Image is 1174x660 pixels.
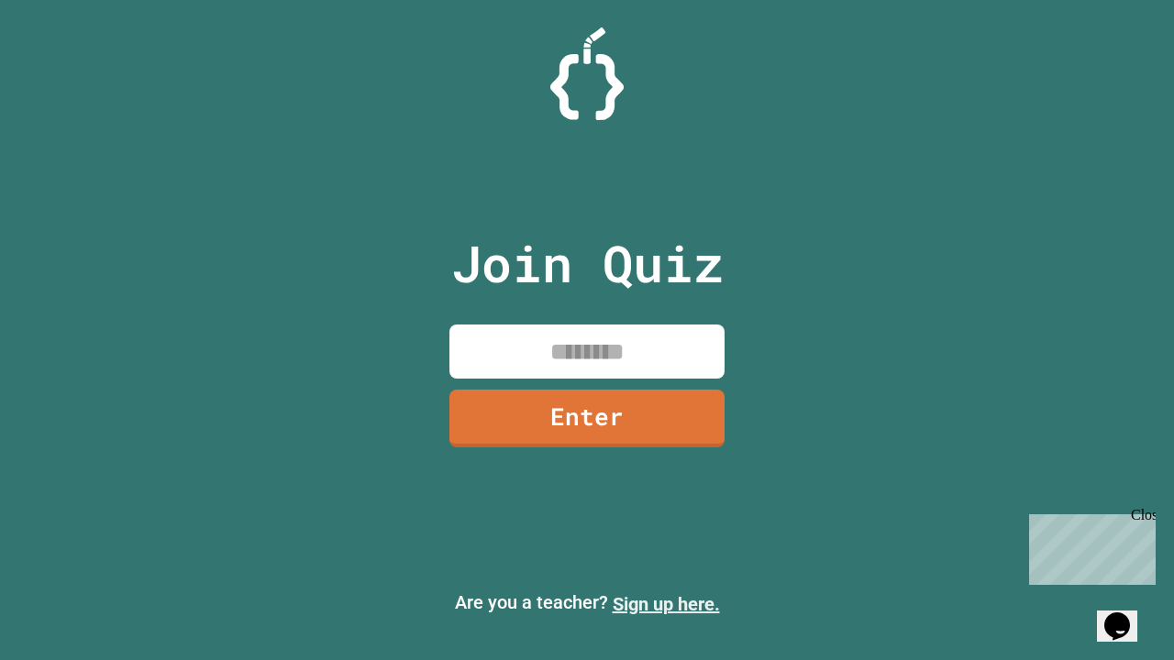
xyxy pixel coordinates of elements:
a: Enter [449,390,725,447]
p: Are you a teacher? [15,588,1159,618]
div: Chat with us now!Close [7,7,127,116]
a: Sign up here. [613,593,720,615]
iframe: chat widget [1097,587,1156,642]
img: Logo.svg [550,27,624,120]
p: Join Quiz [451,225,724,302]
iframe: chat widget [1022,507,1156,585]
